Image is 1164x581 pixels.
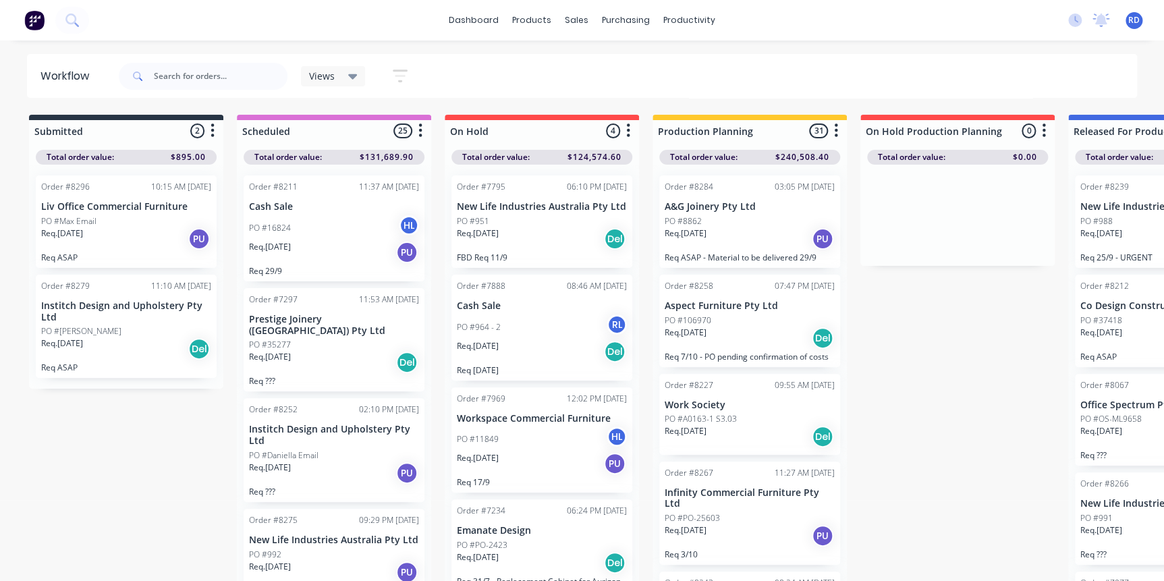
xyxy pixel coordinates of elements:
p: PO #106970 [665,314,711,327]
div: Del [604,341,626,362]
p: Req. [DATE] [457,227,499,240]
p: Cash Sale [249,201,419,213]
div: Order #7888 [457,280,505,292]
div: Order #8227 [665,379,713,391]
span: $240,508.40 [775,151,829,163]
p: Req. [DATE] [665,425,706,437]
p: PO #11849 [457,433,499,445]
span: Total order value: [878,151,945,163]
p: Liv Office Commercial Furniture [41,201,211,213]
p: PO #OS-ML9658 [1080,413,1142,425]
span: Total order value: [47,151,114,163]
div: Order #788808:46 AM [DATE]Cash SalePO #964 - 2RLReq.[DATE]DelReq [DATE] [451,275,632,381]
div: Order #8067 [1080,379,1129,391]
div: Order #8275 [249,514,298,526]
div: Workflow [40,68,96,84]
p: PO #A0163-1 S3.03 [665,413,737,425]
div: Order #8212 [1080,280,1129,292]
div: Order #8211 [249,181,298,193]
a: dashboard [442,10,505,30]
span: RD [1128,14,1140,26]
div: 03:05 PM [DATE] [775,181,835,193]
p: Req 17/9 [457,477,627,487]
div: Order #7795 [457,181,505,193]
div: Order #825807:47 PM [DATE]Aspect Furniture Pty LtdPO #106970Req.[DATE]DelReq 7/10 - PO pending co... [659,275,840,367]
p: PO #8862 [665,215,702,227]
p: Req ASAP [41,362,211,372]
div: Del [812,426,833,447]
span: Views [309,69,335,83]
div: Order #779506:10 PM [DATE]New Life Industries Australia Pty LtdPO #951Req.[DATE]DelFBD Req 11/9 [451,175,632,268]
p: Req. [DATE] [249,351,291,363]
div: productivity [657,10,722,30]
span: Total order value: [254,151,322,163]
div: Order #8258 [665,280,713,292]
p: PO #16824 [249,222,291,234]
p: PO #Max Email [41,215,96,227]
div: PU [188,228,210,250]
div: PU [396,462,418,484]
p: Req. [DATE] [249,241,291,253]
div: Order #8296 [41,181,90,193]
div: Order #7234 [457,505,505,517]
div: 11:53 AM [DATE] [359,294,419,306]
input: Search for orders... [154,63,287,90]
div: 07:47 PM [DATE] [775,280,835,292]
p: Aspect Furniture Pty Ltd [665,300,835,312]
p: Req [DATE] [457,365,627,375]
div: 08:46 AM [DATE] [567,280,627,292]
div: Order #8252 [249,404,298,416]
p: Req 3/10 [665,549,835,559]
p: PO #991 [1080,512,1113,524]
div: Order #8284 [665,181,713,193]
div: 10:15 AM [DATE] [151,181,211,193]
span: Total order value: [462,151,530,163]
div: 06:24 PM [DATE] [567,505,627,517]
span: $895.00 [171,151,206,163]
div: Order #8266 [1080,478,1129,490]
p: Infinity Commercial Furniture Pty Ltd [665,487,835,510]
p: Req. [DATE] [249,462,291,474]
div: purchasing [595,10,657,30]
p: Req. [DATE] [457,340,499,352]
p: Req. [DATE] [457,551,499,563]
div: Order #7297 [249,294,298,306]
div: PU [812,525,833,547]
div: 11:27 AM [DATE] [775,467,835,479]
p: A&G Joinery Pty Ltd [665,201,835,213]
div: 02:10 PM [DATE] [359,404,419,416]
p: FBD Req 11/9 [457,252,627,262]
div: Del [396,352,418,373]
div: 12:02 PM [DATE] [567,393,627,405]
p: Req. [DATE] [1080,524,1122,536]
div: HL [399,215,419,236]
p: New Life Industries Australia Pty Ltd [457,201,627,213]
p: PO #951 [457,215,489,227]
p: Emanate Design [457,525,627,536]
div: RL [607,314,627,335]
div: Order #822709:55 AM [DATE]Work SocietyPO #A0163-1 S3.03Req.[DATE]Del [659,374,840,455]
p: PO #PO-2423 [457,539,507,551]
p: Req. [DATE] [41,337,83,350]
div: 11:10 AM [DATE] [151,280,211,292]
div: Del [604,552,626,574]
p: Req. [DATE] [1080,327,1122,339]
div: Order #8239 [1080,181,1129,193]
div: PU [396,242,418,263]
p: Req. [DATE] [665,524,706,536]
div: Order #796912:02 PM [DATE]Workspace Commercial FurniturePO #11849HLReq.[DATE]PUReq 17/9 [451,387,632,493]
div: 09:29 PM [DATE] [359,514,419,526]
span: $0.00 [1013,151,1037,163]
p: Institch Design and Upholstery Pty Ltd [41,300,211,323]
div: Order #828403:05 PM [DATE]A&G Joinery Pty LtdPO #8862Req.[DATE]PUReq ASAP - Material to be delive... [659,175,840,268]
div: 11:37 AM [DATE] [359,181,419,193]
p: Req 29/9 [249,266,419,276]
p: Cash Sale [457,300,627,312]
p: Req. [DATE] [249,561,291,573]
p: New Life Industries Australia Pty Ltd [249,534,419,546]
span: $124,574.60 [567,151,621,163]
div: Order #729711:53 AM [DATE]Prestige Joinery ([GEOGRAPHIC_DATA]) Pty LtdPO #35277Req.[DATE]DelReq ??? [244,288,424,392]
p: Req ??? [249,376,419,386]
div: sales [558,10,595,30]
p: Workspace Commercial Furniture [457,413,627,424]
